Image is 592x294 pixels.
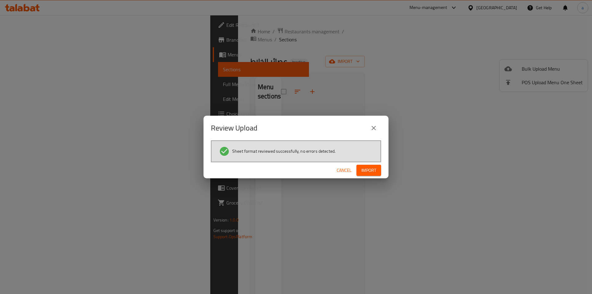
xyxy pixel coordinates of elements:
[232,148,335,154] span: Sheet format reviewed successfully, no errors detected.
[337,167,351,174] span: Cancel
[366,121,381,135] button: close
[361,167,376,174] span: Import
[334,165,354,176] button: Cancel
[356,165,381,176] button: Import
[211,123,257,133] h2: Review Upload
